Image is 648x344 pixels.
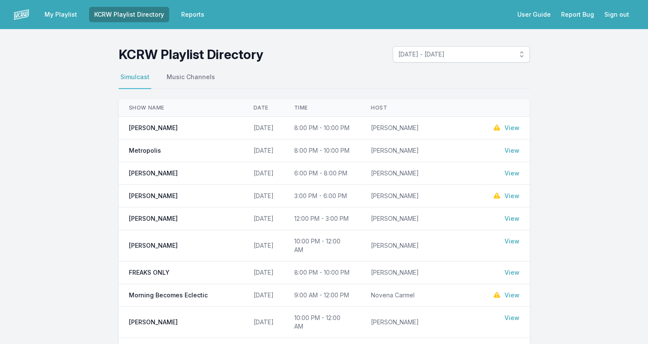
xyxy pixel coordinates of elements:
[284,284,361,307] td: 9:00 AM - 12:00 PM
[284,307,361,338] td: 10:00 PM - 12:00 AM
[361,185,482,208] td: [PERSON_NAME]
[284,185,361,208] td: 3:00 PM - 6:00 PM
[129,146,161,155] span: Metropolis
[556,7,599,22] a: Report Bug
[361,307,482,338] td: [PERSON_NAME]
[119,73,151,89] button: Simulcast
[284,162,361,185] td: 6:00 PM - 8:00 PM
[165,73,217,89] button: Music Channels
[119,99,243,117] th: Show Name
[361,284,482,307] td: Novena Carmel
[243,261,284,284] td: [DATE]
[243,230,284,261] td: [DATE]
[505,146,520,155] a: View
[505,314,520,322] a: View
[284,117,361,139] td: 8:00 PM - 10:00 PM
[505,124,520,132] a: View
[284,99,361,117] th: Time
[284,208,361,230] td: 12:00 PM - 3:00 PM
[243,284,284,307] td: [DATE]
[119,47,263,62] h1: KCRW Playlist Directory
[129,124,178,132] span: [PERSON_NAME]
[243,117,284,139] td: [DATE]
[284,230,361,261] td: 10:00 PM - 12:00 AM
[129,192,178,200] span: [PERSON_NAME]
[599,7,634,22] button: Sign out
[361,99,482,117] th: Host
[284,261,361,284] td: 8:00 PM - 10:00 PM
[505,291,520,300] a: View
[398,50,512,59] span: [DATE] - [DATE]
[129,241,178,250] span: [PERSON_NAME]
[505,237,520,246] a: View
[505,169,520,178] a: View
[243,99,284,117] th: Date
[361,208,482,230] td: [PERSON_NAME]
[129,214,178,223] span: [PERSON_NAME]
[39,7,82,22] a: My Playlist
[284,139,361,162] td: 8:00 PM - 10:00 PM
[361,162,482,185] td: [PERSON_NAME]
[361,139,482,162] td: [PERSON_NAME]
[129,169,178,178] span: [PERSON_NAME]
[505,214,520,223] a: View
[176,7,209,22] a: Reports
[243,307,284,338] td: [DATE]
[129,268,170,277] span: FREAKS ONLY
[243,208,284,230] td: [DATE]
[505,268,520,277] a: View
[243,185,284,208] td: [DATE]
[361,117,482,139] td: [PERSON_NAME]
[512,7,556,22] a: User Guide
[14,7,29,22] img: logo-white-87cec1fa9cbef997252546196dc51331.png
[129,318,178,326] span: [PERSON_NAME]
[361,230,482,261] td: [PERSON_NAME]
[89,7,169,22] a: KCRW Playlist Directory
[393,46,530,62] button: [DATE] - [DATE]
[505,192,520,200] a: View
[361,261,482,284] td: [PERSON_NAME]
[243,162,284,185] td: [DATE]
[129,291,208,300] span: Morning Becomes Eclectic
[243,139,284,162] td: [DATE]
